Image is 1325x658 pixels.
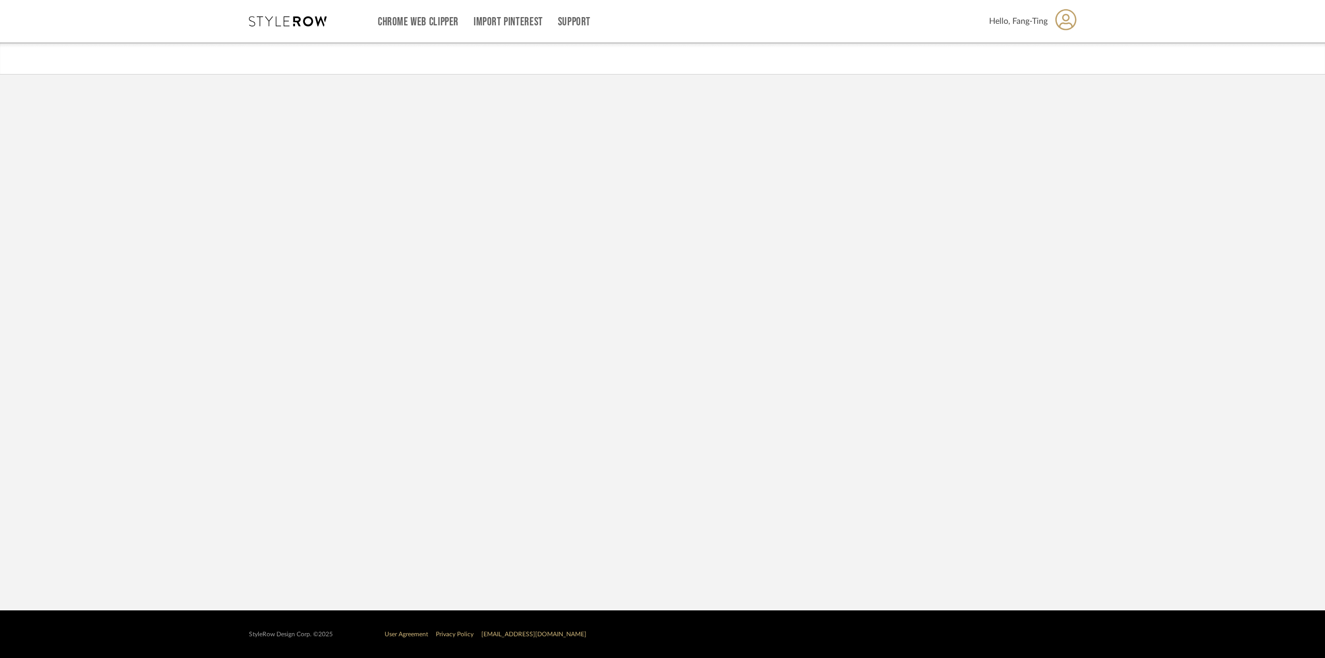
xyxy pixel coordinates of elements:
[989,15,1048,27] span: Hello, Fang-Ting
[481,631,586,637] a: [EMAIL_ADDRESS][DOMAIN_NAME]
[249,631,333,638] div: StyleRow Design Corp. ©2025
[385,631,428,637] a: User Agreement
[558,18,591,26] a: Support
[378,18,459,26] a: Chrome Web Clipper
[436,631,474,637] a: Privacy Policy
[474,18,543,26] a: Import Pinterest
